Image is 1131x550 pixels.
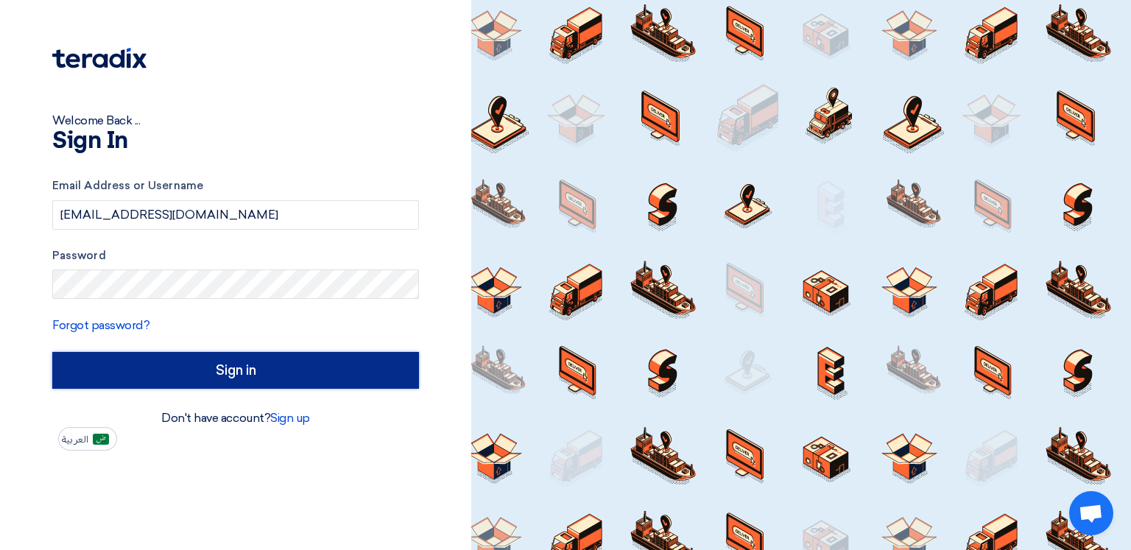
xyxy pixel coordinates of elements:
[58,427,117,451] button: العربية
[52,130,419,153] h1: Sign In
[52,247,419,264] label: Password
[270,411,310,425] a: Sign up
[52,112,419,130] div: Welcome Back ...
[52,352,419,389] input: Sign in
[52,318,149,332] a: Forgot password?
[1069,491,1113,535] a: Open chat
[52,48,147,68] img: Teradix logo
[52,177,419,194] label: Email Address or Username
[52,200,419,230] input: Enter your business email or username
[52,409,419,427] div: Don't have account?
[93,434,109,445] img: ar-AR.png
[62,434,88,445] span: العربية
